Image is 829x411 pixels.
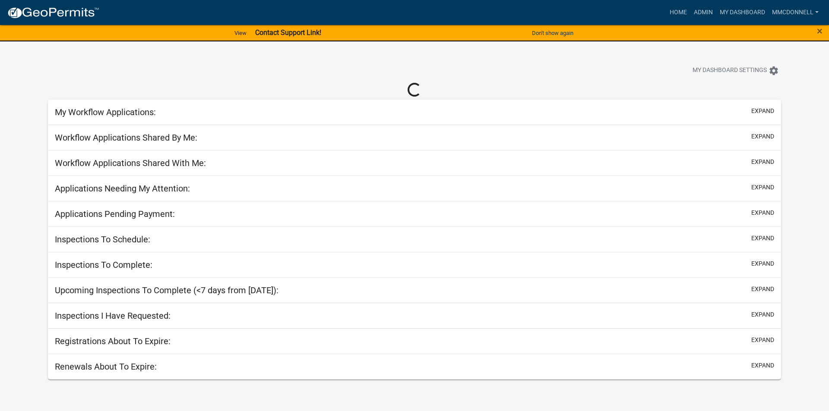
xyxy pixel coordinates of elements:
[751,132,774,141] button: expand
[817,25,823,37] span: ×
[55,336,171,346] h5: Registrations About To Expire:
[55,183,190,194] h5: Applications Needing My Attention:
[55,132,197,143] h5: Workflow Applications Shared By Me:
[751,336,774,345] button: expand
[55,361,157,372] h5: Renewals About To Expire:
[769,66,779,76] i: settings
[751,157,774,166] button: expand
[231,26,250,40] a: View
[751,285,774,294] button: expand
[55,107,156,117] h5: My Workflow Applications:
[55,311,171,321] h5: Inspections I Have Requested:
[751,208,774,217] button: expand
[690,4,716,21] a: Admin
[769,4,822,21] a: mmcdonnell
[55,158,206,168] h5: Workflow Applications Shared With Me:
[55,285,278,295] h5: Upcoming Inspections To Complete (<7 days from [DATE]):
[55,260,152,270] h5: Inspections To Complete:
[751,183,774,192] button: expand
[751,310,774,319] button: expand
[716,4,769,21] a: My Dashboard
[751,234,774,243] button: expand
[255,28,321,37] strong: Contact Support Link!
[751,361,774,370] button: expand
[751,259,774,268] button: expand
[686,62,786,79] button: My Dashboard Settingssettings
[666,4,690,21] a: Home
[55,234,150,245] h5: Inspections To Schedule:
[817,26,823,36] button: Close
[751,107,774,116] button: expand
[693,66,767,76] span: My Dashboard Settings
[528,26,577,40] button: Don't show again
[55,209,175,219] h5: Applications Pending Payment:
